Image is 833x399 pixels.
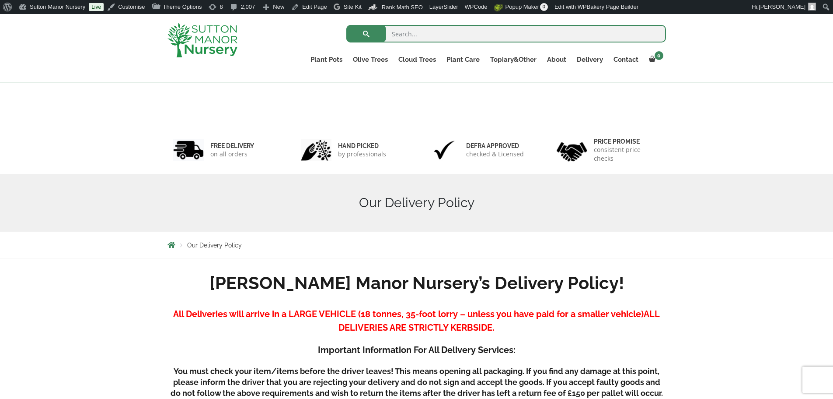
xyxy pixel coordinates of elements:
img: 3.jpg [429,139,460,161]
h6: hand picked [338,142,386,150]
a: Contact [608,53,644,66]
p: by professionals [338,150,386,159]
a: Olive Trees [348,53,393,66]
nav: Breadcrumbs [167,241,666,248]
span: Site Kit [344,4,362,10]
img: logo [167,23,237,57]
img: 1.jpg [173,139,204,161]
a: About [542,53,572,66]
input: Search... [346,25,666,42]
h1: Our Delivery Policy [167,195,666,211]
a: 0 [644,53,666,66]
span: 0 [540,3,548,11]
span: Our Delivery Policy [187,242,242,249]
a: Cloud Trees [393,53,441,66]
h5: You must check your item/items before the driver leaves! This means opening all packaging. If you... [167,366,666,399]
a: Plant Pots [305,53,348,66]
span: 0 [655,51,663,60]
h6: Price promise [594,138,660,145]
span: Rank Math SEO [382,4,423,11]
p: consistent price checks [594,145,660,163]
a: Plant Care [441,53,485,66]
span: [PERSON_NAME] [759,4,805,10]
img: 2.jpg [301,139,331,161]
p: checked & Licensed [466,150,524,159]
h6: Defra approved [466,142,524,150]
a: Topiary&Other [485,53,542,66]
h6: FREE DELIVERY [210,142,254,150]
a: Delivery [572,53,608,66]
img: 4.jpg [557,137,587,163]
a: Live [89,3,104,11]
strong: [PERSON_NAME] Manor Nursery’s Delivery Policy! [209,272,624,293]
strong: Important Information For All Delivery Services: [318,345,516,355]
strong: All Deliveries will arrive in a LARGE VEHICLE (18 tonnes, 35-foot lorry – unless you have paid fo... [173,309,644,319]
p: on all orders [210,150,254,159]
